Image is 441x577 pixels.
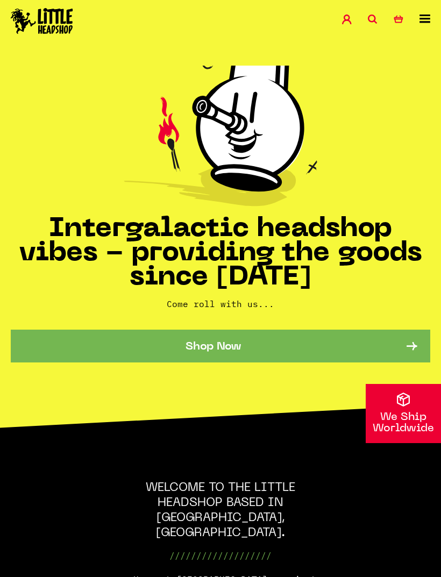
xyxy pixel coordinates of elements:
[366,412,441,434] p: We Ship Worldwide
[11,8,73,34] img: Little Head Shop Logo
[11,330,430,362] a: Shop Now
[116,549,325,562] p: ///////////////////
[11,217,430,290] h1: Intergalactic headshop vibes - providing the goods since [DATE]
[116,481,325,541] h2: WELCOME TO THE LITTLE HEADSHOP BASED IN [GEOGRAPHIC_DATA], [GEOGRAPHIC_DATA].
[11,297,430,310] p: Come roll with us...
